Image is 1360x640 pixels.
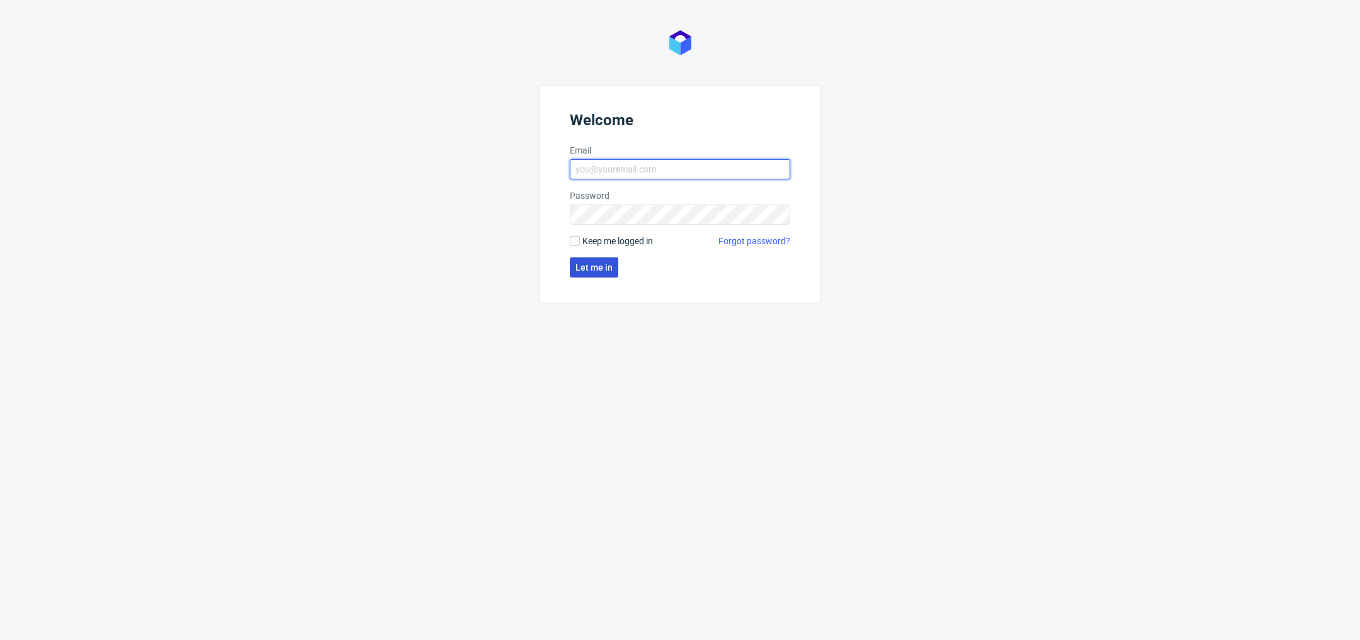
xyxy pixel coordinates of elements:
[570,159,790,179] input: you@youremail.com
[718,235,790,247] a: Forgot password?
[575,263,613,272] span: Let me in
[570,257,618,278] button: Let me in
[570,189,790,202] label: Password
[570,144,790,157] label: Email
[570,111,790,134] header: Welcome
[582,235,653,247] span: Keep me logged in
